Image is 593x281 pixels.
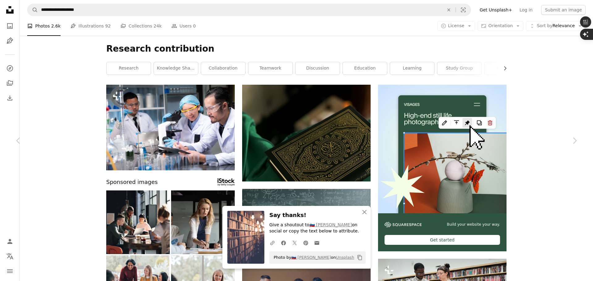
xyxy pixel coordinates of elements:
a: knowledge sharing [154,62,198,75]
span: Sort by [537,23,552,28]
a: discussion [296,62,340,75]
p: Give a shoutout to on social or copy the text below to attribute. [269,222,366,235]
a: study group [437,62,482,75]
a: Next [556,111,593,170]
a: Unsplash [336,255,354,260]
button: License [437,21,475,31]
a: Collections [4,77,16,89]
img: Young businesswoman explaining research results in graphs to colleagues. [171,190,235,254]
img: Student studying at a desk with a chalkboard. [242,189,371,261]
button: Sort byRelevance [526,21,586,31]
a: Get Unsplash+ [476,5,516,15]
a: Photos [4,20,16,32]
a: black and white floral textile [242,130,371,136]
a: education [343,62,387,75]
span: 92 [105,23,111,29]
a: Collections 24k [120,16,162,36]
a: Share on Twitter [289,236,300,249]
span: 24k [154,23,162,29]
img: file-1606177908946-d1eed1cbe4f5image [385,222,422,227]
a: collaboration [201,62,245,75]
button: Copy to clipboard [355,252,365,263]
a: 🇸🇮 [PERSON_NAME] [291,255,331,260]
h1: Research contribution [106,43,507,54]
a: learning [390,62,434,75]
a: Illustrations [4,35,16,47]
span: Build your website your way. [447,222,500,227]
a: Users 0 [171,16,196,36]
button: Submit an image [541,5,586,15]
img: Diverse Team Working Together in Modern Co-Working Space [106,190,170,254]
img: The researchers analyzed the results of the data in the scientific laboratory. [106,85,235,170]
div: Get started [385,235,500,245]
button: Menu [4,265,16,277]
a: Share over email [311,236,322,249]
span: 0 [193,23,196,29]
button: scroll list to the right [499,62,507,75]
a: Explore [4,62,16,75]
h3: Say thanks! [269,211,366,220]
a: Build your website your way.Get started [378,85,507,251]
a: Illustrations 92 [70,16,111,36]
a: academic [485,62,529,75]
a: research [107,62,151,75]
a: Share on Pinterest [300,236,311,249]
img: black and white floral textile [242,85,371,181]
a: teamwork [248,62,292,75]
form: Find visuals sitewide [27,4,471,16]
img: file-1723602894256-972c108553a7image [378,85,507,213]
span: Orientation [488,23,513,28]
a: Share on Facebook [278,236,289,249]
button: Orientation [477,21,524,31]
button: Language [4,250,16,262]
button: Search Unsplash [27,4,38,16]
button: Clear [442,4,456,16]
a: 🇸🇮 [PERSON_NAME] [309,223,352,228]
a: Log in / Sign up [4,235,16,248]
button: Visual search [456,4,471,16]
span: Photo by on [271,253,354,262]
a: The researchers analyzed the results of the data in the scientific laboratory. [106,125,235,130]
a: Download History [4,92,16,104]
span: Relevance [537,23,575,29]
a: Log in [516,5,536,15]
span: Sponsored images [106,178,158,187]
span: License [448,23,465,28]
